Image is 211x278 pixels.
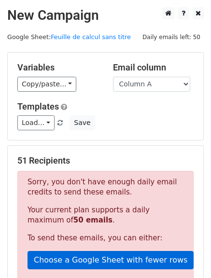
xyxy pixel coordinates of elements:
a: Daily emails left: 50 [139,33,204,41]
h5: Email column [113,62,194,73]
p: To send these emails, you can either: [28,233,183,243]
h5: 51 Recipients [17,155,194,166]
small: Google Sheet: [7,33,131,41]
h5: Variables [17,62,98,73]
a: Choose a Google Sheet with fewer rows [28,251,194,269]
a: Load... [17,115,55,130]
div: Widget de chat [163,232,211,278]
button: Save [70,115,95,130]
p: Your current plan supports a daily maximum of . [28,205,183,225]
span: Daily emails left: 50 [139,32,204,42]
a: Copy/paste... [17,77,76,92]
a: Templates [17,101,59,111]
p: Sorry, you don't have enough daily email credits to send these emails. [28,177,183,197]
iframe: Chat Widget [163,232,211,278]
a: Feuille de calcul sans titre [51,33,131,41]
h2: New Campaign [7,7,204,24]
strong: 50 emails [73,216,113,224]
